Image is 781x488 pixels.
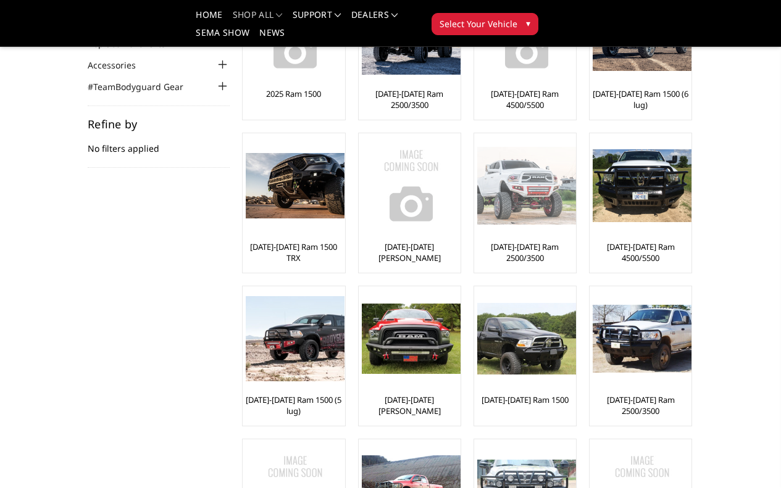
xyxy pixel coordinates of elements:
[88,80,199,93] a: #TeamBodyguard Gear
[351,10,398,28] a: Dealers
[593,241,688,263] a: [DATE]-[DATE] Ram 4500/5500
[246,394,341,416] a: [DATE]-[DATE] Ram 1500 (5 lug)
[196,10,222,28] a: Home
[362,88,457,110] a: [DATE]-[DATE] Ram 2500/3500
[362,136,461,235] img: No Image
[88,118,230,168] div: No filters applied
[246,241,341,263] a: [DATE]-[DATE] Ram 1500 TRX
[432,13,538,35] button: Select Your Vehicle
[593,394,688,416] a: [DATE]-[DATE] Ram 2500/3500
[526,17,530,30] span: ▾
[362,241,457,263] a: [DATE]-[DATE] [PERSON_NAME]
[88,118,230,130] h5: Refine by
[196,28,249,46] a: SEMA Show
[362,136,457,235] a: No Image
[719,429,781,488] iframe: Chat Widget
[477,241,573,263] a: [DATE]-[DATE] Ram 2500/3500
[362,394,457,416] a: [DATE]-[DATE] [PERSON_NAME]
[88,59,151,72] a: Accessories
[477,88,573,110] a: [DATE]-[DATE] Ram 4500/5500
[266,88,321,99] a: 2025 Ram 1500
[233,10,283,28] a: shop all
[293,10,341,28] a: Support
[593,88,688,110] a: [DATE]-[DATE] Ram 1500 (6 lug)
[482,394,569,405] a: [DATE]-[DATE] Ram 1500
[440,17,517,30] span: Select Your Vehicle
[259,28,285,46] a: News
